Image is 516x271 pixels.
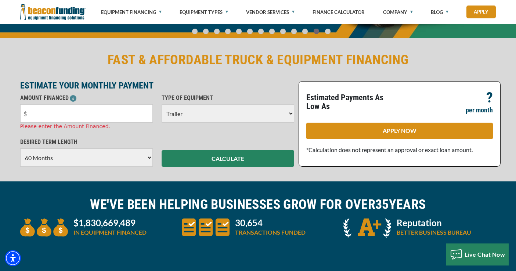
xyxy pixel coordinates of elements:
a: Go To Slide 10 [300,28,310,35]
a: Go To Slide 3 [223,28,232,35]
a: Go To Slide 11 [312,28,321,35]
a: Go To Slide 12 [323,28,332,35]
p: $1,830,669,489 [73,218,147,227]
a: Go To Slide 9 [289,28,298,35]
img: A + icon [343,218,391,238]
span: 35 [375,197,389,212]
img: three document icons to convery large amount of transactions funded [182,218,230,236]
a: Go To Slide 6 [256,28,265,35]
a: Go To Slide 4 [234,28,243,35]
p: Estimated Payments As Low As [306,93,395,111]
p: IN EQUIPMENT FINANCED [73,228,147,237]
a: Go To Slide 5 [245,28,254,35]
span: Live Chat Now [465,251,505,258]
h2: FAST & AFFORDABLE TRUCK & EQUIPMENT FINANCING [20,51,496,68]
div: Accessibility Menu [5,250,21,266]
p: BETTER BUSINESS BUREAU [397,228,471,237]
a: Go To Slide 1 [201,28,210,35]
img: three money bags to convey large amount of equipment financed [20,218,68,236]
a: Go To Slide 2 [212,28,221,35]
input: $ [20,104,153,123]
p: per month [466,106,493,115]
p: DESIRED TERM LENGTH [20,138,153,147]
a: Go To Slide 8 [278,28,287,35]
div: Please enter the Amount Financed. [20,123,153,130]
a: Go To Slide 7 [267,28,276,35]
a: APPLY NOW [306,123,493,139]
p: Reputation [397,218,471,227]
a: Go To Slide 0 [190,28,199,35]
p: TYPE OF EQUIPMENT [162,94,294,102]
button: CALCULATE [162,150,294,167]
p: 30,654 [235,218,306,227]
h2: WE'VE BEEN HELPING BUSINESSES GROW FOR OVER YEARS [20,196,496,213]
p: AMOUNT FINANCED [20,94,153,102]
p: ? [486,93,493,102]
p: ESTIMATE YOUR MONTHLY PAYMENT [20,81,294,90]
button: Live Chat Now [446,243,509,265]
p: TRANSACTIONS FUNDED [235,228,306,237]
a: Apply [466,6,496,18]
span: *Calculation does not represent an approval or exact loan amount. [306,146,473,153]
